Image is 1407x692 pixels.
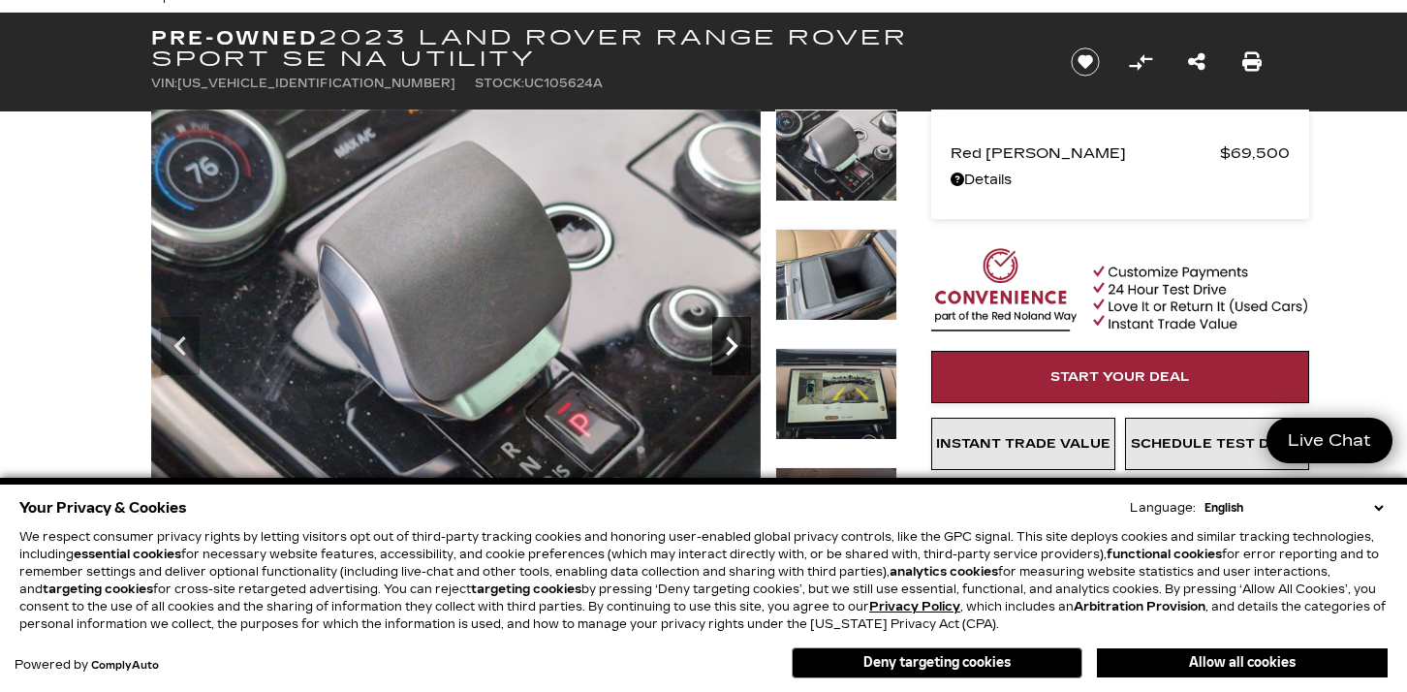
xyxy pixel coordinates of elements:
[775,467,897,559] img: Used 2023 White Land Rover SE image 21
[869,600,960,613] u: Privacy Policy
[91,660,159,672] a: ComplyAuto
[151,26,319,49] strong: Pre-Owned
[524,77,603,90] span: UC105624A
[1125,418,1309,470] a: Schedule Test Drive
[712,317,751,375] div: Next
[1242,48,1262,76] a: Print this Pre-Owned 2023 Land Rover Range Rover Sport SE NA Utility
[151,27,1038,70] h1: 2023 Land Rover Range Rover Sport SE NA Utility
[151,77,177,90] span: VIN:
[951,140,1220,167] span: Red [PERSON_NAME]
[43,582,153,596] strong: targeting cookies
[1130,502,1196,514] div: Language:
[1064,47,1107,78] button: Save vehicle
[1107,548,1222,561] strong: functional cookies
[1074,600,1205,613] strong: Arbitration Provision
[1200,499,1388,517] select: Language Select
[951,140,1290,167] a: Red [PERSON_NAME] $69,500
[951,167,1290,194] a: Details
[1126,47,1155,77] button: Compare Vehicle
[775,110,897,202] img: Used 2023 White Land Rover SE image 18
[19,528,1388,633] p: We respect consumer privacy rights by letting visitors opt out of third-party tracking cookies an...
[936,436,1110,452] span: Instant Trade Value
[1278,429,1381,452] span: Live Chat
[475,77,524,90] span: Stock:
[15,659,159,672] div: Powered by
[177,77,455,90] span: [US_VEHICLE_IDENTIFICATION_NUMBER]
[1050,369,1190,385] span: Start Your Deal
[792,647,1082,678] button: Deny targeting cookies
[161,317,200,375] div: Previous
[471,582,581,596] strong: targeting cookies
[775,348,897,440] img: Used 2023 White Land Rover SE image 20
[1220,140,1290,167] span: $69,500
[1188,48,1205,76] a: Share this Pre-Owned 2023 Land Rover Range Rover Sport SE NA Utility
[19,494,187,521] span: Your Privacy & Cookies
[931,351,1309,403] a: Start Your Deal
[1266,418,1392,463] a: Live Chat
[74,548,181,561] strong: essential cookies
[890,565,998,579] strong: analytics cookies
[1097,648,1388,677] button: Allow all cookies
[931,418,1115,470] a: Instant Trade Value
[151,110,761,569] img: Used 2023 White Land Rover SE image 18
[775,229,897,321] img: Used 2023 White Land Rover SE image 19
[1131,436,1304,452] span: Schedule Test Drive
